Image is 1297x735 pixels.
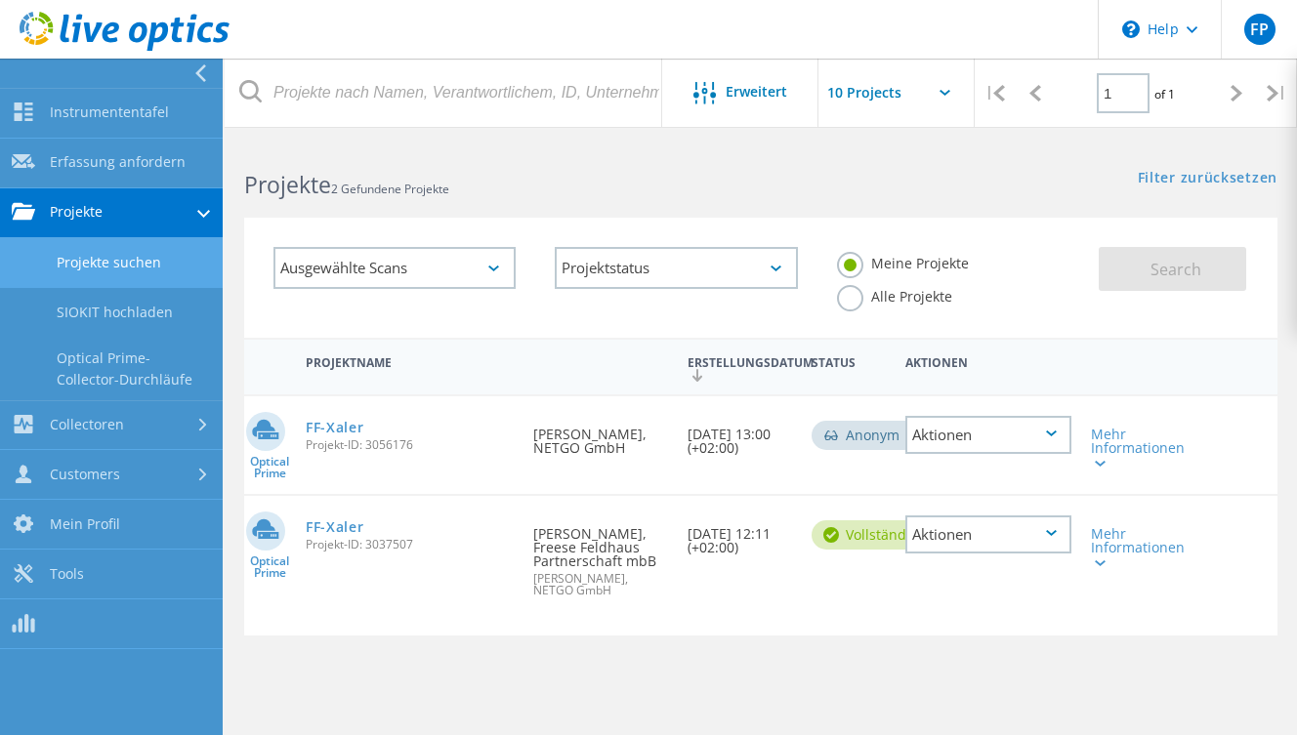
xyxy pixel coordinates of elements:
[1091,527,1154,568] div: Mehr Informationen
[244,456,296,479] span: Optical Prime
[1138,171,1277,187] a: Filter zurücksetzen
[555,247,797,289] div: Projektstatus
[905,515,1071,553] div: Aktionen
[1151,259,1201,280] span: Search
[306,539,514,551] span: Projekt-ID: 3037507
[678,496,802,574] div: [DATE] 12:11 (+02:00)
[296,343,523,379] div: Projektname
[306,421,364,434] a: FF-Xaler
[306,520,364,534] a: FF-Xaler
[837,285,952,304] label: Alle Projekte
[1250,21,1269,37] span: FP
[905,416,1071,454] div: Aktionen
[1091,428,1154,469] div: Mehr Informationen
[678,343,802,391] div: Erstellungsdatum
[837,252,969,270] label: Meine Projekte
[1122,20,1140,38] svg: \n
[244,555,296,579] span: Optical Prime
[896,343,1081,379] div: Aktionen
[1154,86,1175,102] span: of 1
[678,396,802,474] div: [DATE] 13:00 (+02:00)
[273,247,516,289] div: Ausgewählte Scans
[533,573,669,596] span: [PERSON_NAME], NETGO GmbH
[225,59,663,127] input: Projekte nach Namen, Verantwortlichem, ID, Unternehmen usw. suchen
[523,396,679,474] div: [PERSON_NAME], NETGO GmbH
[523,496,679,616] div: [PERSON_NAME], Freese Feldhaus Partnerschaft mbB
[812,520,938,550] div: vollständig
[1257,59,1297,128] div: |
[20,41,230,55] a: Live Optics Dashboard
[802,343,895,379] div: Status
[726,85,787,99] span: Erweitert
[975,59,1015,128] div: |
[244,169,331,200] b: Projekte
[1099,247,1246,291] button: Search
[331,181,449,197] span: 2 Gefundene Projekte
[306,439,514,451] span: Projekt-ID: 3056176
[812,421,919,450] div: Anonym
